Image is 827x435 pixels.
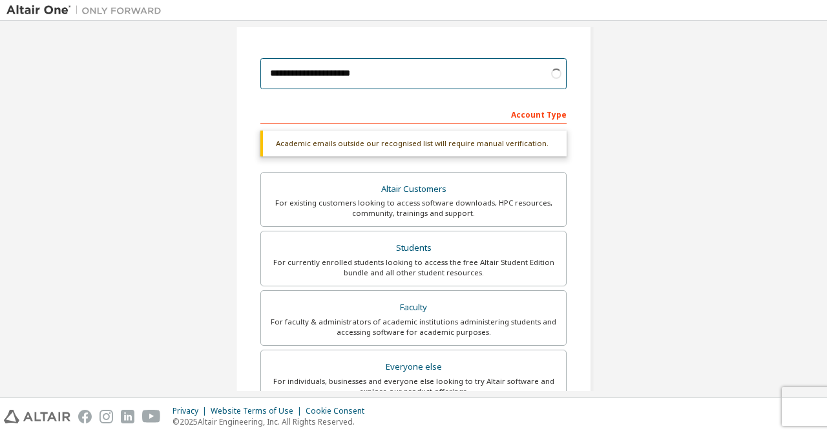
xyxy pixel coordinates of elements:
[269,180,558,198] div: Altair Customers
[6,4,168,17] img: Altair One
[269,299,558,317] div: Faculty
[121,410,134,423] img: linkedin.svg
[260,131,567,156] div: Academic emails outside our recognised list will require manual verification.
[99,410,113,423] img: instagram.svg
[269,358,558,376] div: Everyone else
[269,257,558,278] div: For currently enrolled students looking to access the free Altair Student Edition bundle and all ...
[269,239,558,257] div: Students
[211,406,306,416] div: Website Terms of Use
[173,416,372,427] p: © 2025 Altair Engineering, Inc. All Rights Reserved.
[260,103,567,124] div: Account Type
[269,317,558,337] div: For faculty & administrators of academic institutions administering students and accessing softwa...
[269,376,558,397] div: For individuals, businesses and everyone else looking to try Altair software and explore our prod...
[173,406,211,416] div: Privacy
[142,410,161,423] img: youtube.svg
[306,406,372,416] div: Cookie Consent
[78,410,92,423] img: facebook.svg
[4,410,70,423] img: altair_logo.svg
[269,198,558,218] div: For existing customers looking to access software downloads, HPC resources, community, trainings ...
